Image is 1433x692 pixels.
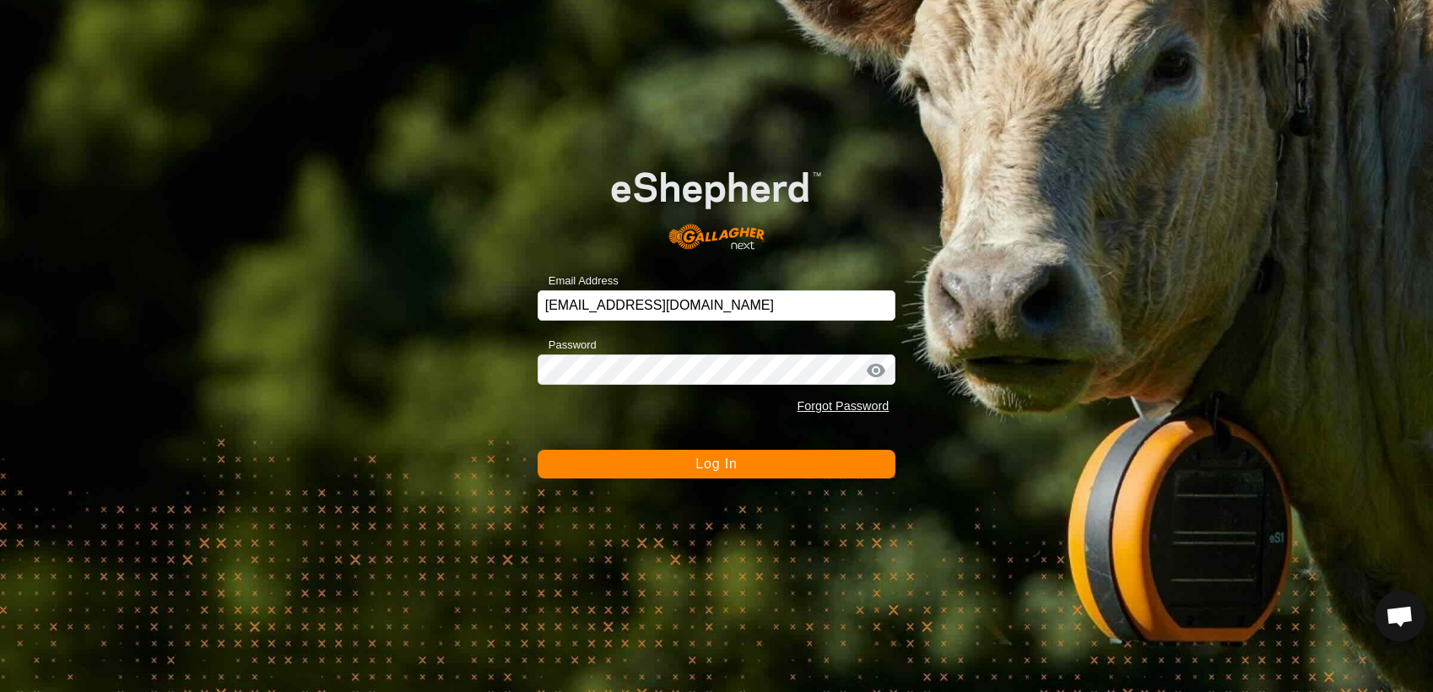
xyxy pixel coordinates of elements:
div: Open chat [1375,591,1425,641]
label: Email Address [538,273,619,289]
label: Password [538,337,597,354]
span: Log In [695,457,737,471]
button: Log In [538,450,896,478]
img: E-shepherd Logo [573,142,860,264]
input: Email Address [538,290,896,321]
a: Forgot Password [797,399,889,413]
